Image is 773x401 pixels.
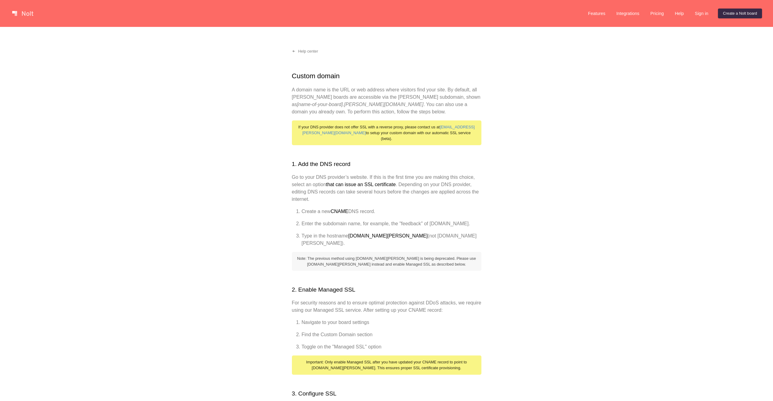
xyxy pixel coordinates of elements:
li: Enter the subdomain name, for example, the "feedback" of [DOMAIN_NAME]. [302,220,481,227]
a: Pricing [646,9,669,18]
a: Features [583,9,610,18]
h2: 2. Enable Managed SSL [292,285,481,294]
a: Help center [287,46,323,56]
p: A domain name is the URL or web address where visitors find your site. By default, all [PERSON_NA... [292,86,481,116]
em: [name-of-your-board].[PERSON_NAME][DOMAIN_NAME] [297,102,423,107]
a: Sign in [690,9,713,18]
a: [EMAIL_ADDRESS][PERSON_NAME][DOMAIN_NAME] [302,125,475,135]
li: Find the Custom Domain section [302,331,481,338]
strong: that can issue an SSL certificate [326,182,396,187]
a: Help [670,9,689,18]
h2: 1. Add the DNS record [292,160,481,169]
li: Navigate to your board settings [302,319,481,326]
a: Create a Nolt board [718,9,762,18]
li: Type in the hostname (not [DOMAIN_NAME][PERSON_NAME]). [302,232,481,247]
strong: [DOMAIN_NAME][PERSON_NAME] [348,233,428,238]
strong: CNAME [331,209,348,214]
li: Toggle on the "Managed SSL" option [302,343,481,351]
p: For security reasons and to ensure optimal protection against DDoS attacks, we require using our ... [292,299,481,314]
p: Go to your DNS provider’s website. If this is the first time you are making this choice, select a... [292,174,481,203]
div: If your DNS provider does not offer SSL with a reverse proxy, please contact us at to setup your ... [292,120,481,145]
h2: 3. Configure SSL [292,389,481,398]
a: Integrations [611,9,644,18]
li: Create a new DNS record. [302,208,481,215]
h1: Custom domain [292,71,481,81]
div: Note: The previous method using [DOMAIN_NAME][PERSON_NAME] is being deprecated. Please use [DOMAI... [292,252,481,271]
div: Important: Only enable Managed SSL after you have updated your CNAME record to point to [DOMAIN_N... [292,355,481,374]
